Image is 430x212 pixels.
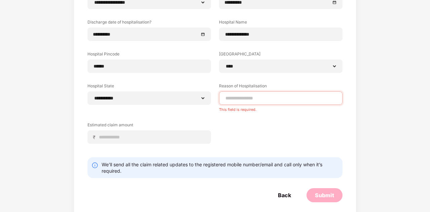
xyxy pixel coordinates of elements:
[87,19,211,28] label: Discharge date of hospitalisation?
[219,83,343,91] label: Reason of Hospitalisation
[87,83,211,91] label: Hospital State
[87,122,211,130] label: Estimated claim amount
[102,161,338,174] div: We’ll send all the claim related updates to the registered mobile number/email and call only when...
[219,51,343,59] label: [GEOGRAPHIC_DATA]
[219,19,343,28] label: Hospital Name
[92,162,98,169] img: svg+xml;base64,PHN2ZyBpZD0iSW5mby0yMHgyMCIgeG1sbnM9Imh0dHA6Ly93d3cudzMub3JnLzIwMDAvc3ZnIiB3aWR0aD...
[315,192,334,199] div: Submit
[87,51,211,59] label: Hospital Pincode
[278,192,291,199] div: Back
[93,134,98,140] span: ₹
[219,105,343,112] div: This field is required.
